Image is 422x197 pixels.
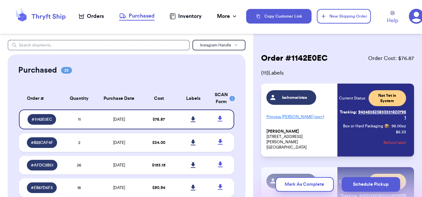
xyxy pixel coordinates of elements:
[317,9,371,24] button: New Shipping Order
[266,129,299,134] span: [PERSON_NAME]
[368,54,414,62] span: Order Cost: $ 76.87
[119,12,155,20] div: Purchased
[62,88,97,109] th: Quantity
[18,65,57,76] h2: Purchased
[384,135,406,150] button: Refund label
[339,96,366,101] span: Current Status:
[32,117,52,122] span: # 1142E0EC
[153,117,165,121] span: $ 76.87
[200,43,231,47] span: Instagram Handle
[389,123,390,129] span: :
[113,117,125,121] span: [DATE]
[343,124,389,128] span: Box or Hard Packaging 📦
[275,177,334,192] button: Mark As Complete
[113,163,125,167] span: [DATE]
[79,12,104,20] a: Orders
[261,69,414,77] span: ( 11 ) Labels
[340,109,357,115] span: Tracking:
[113,186,125,190] span: [DATE]
[170,12,202,20] a: Inventory
[246,9,312,24] button: Copy Customer Link
[113,141,125,145] span: [DATE]
[266,129,333,150] p: [STREET_ADDRESS][PERSON_NAME] [GEOGRAPHIC_DATA]
[119,12,155,21] a: Purchased
[31,163,53,168] span: # AFDC2B51
[279,95,310,100] span: lashxmarixtza
[77,186,81,190] span: 18
[217,12,238,20] div: More
[192,40,246,50] button: Instagram Handle
[387,11,398,25] a: Help
[8,40,190,50] input: Search shipments...
[387,17,398,25] span: Help
[266,111,333,122] p: Princess [PERSON_NAME] top
[78,141,80,145] span: 2
[339,107,406,123] a: Tracking:9434636208303318207961
[77,163,81,167] span: 26
[31,185,53,190] span: # EB87D6F3
[391,123,406,129] span: 96.00 oz
[152,163,166,167] span: $ 153.15
[152,186,165,190] span: $ 90.94
[261,53,328,64] h2: Order # 1142E0EC
[97,88,142,109] th: Purchase Date
[396,129,406,135] p: $ 6.33
[142,88,176,109] th: Cost
[31,140,53,145] span: # B22CAF4F
[373,93,402,103] span: Not Yet in System
[320,115,324,119] span: + 1
[215,92,226,105] div: SCAN Form
[152,141,165,145] span: $ 34.00
[78,117,81,121] span: 11
[61,67,72,74] span: 23
[176,88,211,109] th: Labels
[342,177,400,192] button: Schedule Pickup
[19,88,62,109] th: Order #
